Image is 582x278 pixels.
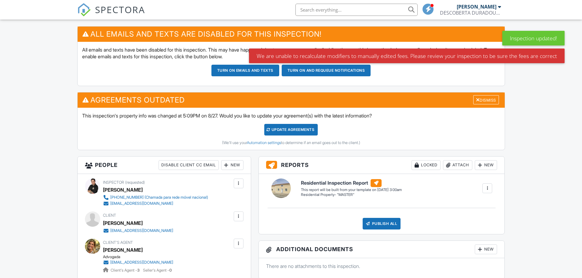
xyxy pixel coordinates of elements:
div: New [475,160,497,170]
div: [PHONE_NUMBER] (Chamada para rede móvel nacional) [110,195,208,200]
div: Residential Property- "MASTER" [301,192,402,197]
div: Publish All [363,218,401,229]
div: (We'll use your to determine if an email goes out to the client.) [82,140,500,145]
div: [EMAIL_ADDRESS][DOMAIN_NAME] [110,260,173,265]
a: Automation settings [247,140,281,145]
div: [PERSON_NAME] [103,218,143,228]
a: [EMAIL_ADDRESS][DOMAIN_NAME] [103,259,173,265]
span: Client [103,213,116,218]
p: There are no attachments to this inspection. [266,263,497,269]
span: Inspector [103,180,124,185]
span: Client's Agent - [111,268,141,273]
h6: Residential Inspection Report [301,179,402,187]
span: Client's Agent [103,240,133,245]
div: Inspection updated! [502,31,565,45]
div: [EMAIL_ADDRESS][DOMAIN_NAME] [110,201,173,206]
h3: Additional Documents [259,241,505,258]
img: The Best Home Inspection Software - Spectora [77,3,91,16]
div: DESCOBERTA DURADOURA-Unipessoal,LDA.NIF 516989570 ¨Home Inspections of Portugal¨ [440,10,501,16]
p: All emails and texts have been disabled for this inspection. This may have happened due to someon... [82,46,500,60]
div: [PERSON_NAME] [103,185,143,194]
a: [EMAIL_ADDRESS][DOMAIN_NAME] [103,200,208,207]
div: Locked [412,160,441,170]
h3: Agreements Outdated [78,92,505,107]
button: Turn on emails and texts [211,65,279,76]
div: [EMAIL_ADDRESS][DOMAIN_NAME] [110,228,173,233]
div: Disable Client CC Email [159,160,219,170]
a: [PERSON_NAME] [103,245,143,255]
span: Seller's Agent - [143,268,172,273]
strong: 3 [137,268,140,273]
div: New [475,244,497,254]
h3: All emails and texts are disabled for this inspection! [78,27,505,42]
h3: People [78,157,251,174]
h3: Reports [259,157,505,174]
span: SPECTORA [95,3,145,16]
div: [PERSON_NAME] [457,4,496,10]
strong: 0 [169,268,172,273]
div: This report will be built from your template on [DATE] 3:00am [301,187,402,192]
a: SPECTORA [77,8,145,21]
div: This inspection's property info was changed at 5:09PM on 8/27. Would you like to update your agre... [78,108,505,150]
input: Search everything... [295,4,418,16]
span: (requested) [125,180,145,185]
div: New [221,160,243,170]
a: [PHONE_NUMBER] (Chamada para rede móvel nacional) [103,194,208,200]
div: Attach [443,160,472,170]
a: [EMAIL_ADDRESS][DOMAIN_NAME] [103,228,173,234]
div: Update Agreements [264,124,318,135]
button: Turn on and Requeue Notifications [282,65,371,76]
div: We are unable to recalculate modifiers to manually edited fees. Please review your inspection to ... [249,49,565,63]
div: Advogada [103,255,178,259]
div: Dismiss [473,95,499,105]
